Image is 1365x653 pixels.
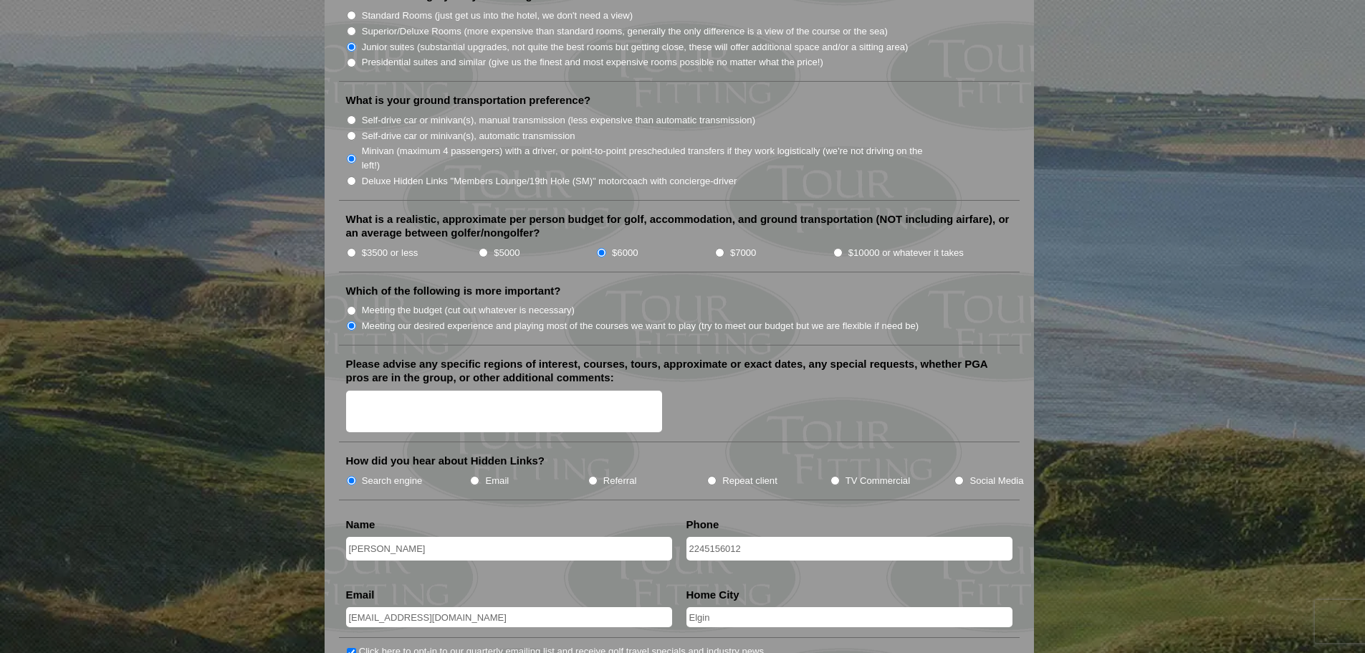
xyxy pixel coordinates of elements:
label: What is a realistic, approximate per person budget for golf, accommodation, and ground transporta... [346,212,1012,240]
label: $5000 [494,246,519,260]
label: Phone [686,518,719,532]
label: Home City [686,588,739,602]
label: Email [346,588,375,602]
label: Junior suites (substantial upgrades, not quite the best rooms but getting close, these will offer... [362,40,909,54]
label: $6000 [612,246,638,260]
label: How did you hear about Hidden Links? [346,454,545,468]
label: Referral [603,474,637,488]
label: Superior/Deluxe Rooms (more expensive than standard rooms, generally the only difference is a vie... [362,24,888,39]
label: Which of the following is more important? [346,284,561,298]
label: Self-drive car or minivan(s), automatic transmission [362,129,575,143]
label: Name [346,518,375,532]
label: Repeat client [722,474,777,488]
label: Standard Rooms (just get us into the hotel, we don't need a view) [362,9,633,23]
label: Search engine [362,474,423,488]
label: Deluxe Hidden Links "Members Lounge/19th Hole (SM)" motorcoach with concierge-driver [362,174,737,189]
label: Please advise any specific regions of interest, courses, tours, approximate or exact dates, any s... [346,357,1012,385]
label: Self-drive car or minivan(s), manual transmission (less expensive than automatic transmission) [362,113,755,128]
label: Social Media [969,474,1023,488]
label: TV Commercial [846,474,910,488]
label: Presidential suites and similar (give us the finest and most expensive rooms possible no matter w... [362,55,823,70]
label: Meeting the budget (cut out whatever is necessary) [362,303,575,318]
label: $7000 [730,246,756,260]
label: What is your ground transportation preference? [346,93,591,108]
label: $10000 or whatever it takes [848,246,964,260]
label: Email [485,474,509,488]
label: $3500 or less [362,246,418,260]
label: Meeting our desired experience and playing most of the courses we want to play (try to meet our b... [362,319,919,333]
label: Minivan (maximum 4 passengers) with a driver, or point-to-point prescheduled transfers if they wo... [362,144,938,172]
